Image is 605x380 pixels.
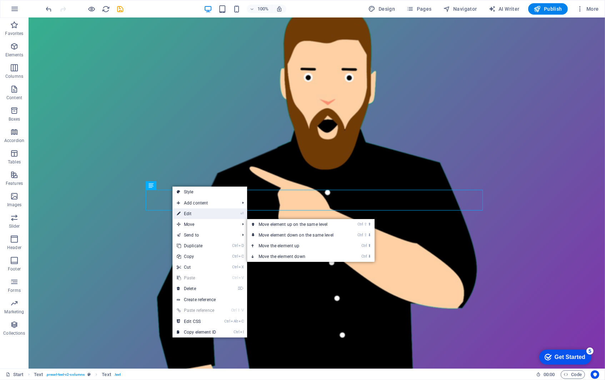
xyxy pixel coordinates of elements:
a: CtrlXCut [172,262,220,273]
a: CtrlICopy element ID [172,327,220,338]
i: Ctrl [231,308,237,313]
p: Elements [5,52,24,58]
a: CtrlDDuplicate [172,240,220,251]
i: ⌦ [238,286,244,291]
p: Footer [8,266,21,272]
i: Ctrl [357,233,363,237]
p: Boxes [9,116,20,122]
i: D [239,243,244,248]
a: Send to [172,230,236,240]
h6: Session time [536,370,555,379]
span: 00 00 [544,370,555,379]
a: Ctrl⇧⬇Move element down on the same level [247,230,348,240]
span: AI Writer [489,5,520,12]
button: save [116,5,125,13]
i: ⇧ [237,308,241,313]
i: Save (Ctrl+S) [116,5,125,13]
i: ⏎ [240,211,244,216]
a: Style [172,187,247,197]
p: Columns [5,74,23,79]
span: Code [564,370,582,379]
a: ⌦Delete [172,283,220,294]
p: Header [7,245,21,250]
i: Ctrl [361,243,367,248]
nav: breadcrumb [34,370,121,379]
p: Content [6,95,22,101]
i: Ctrl [234,330,239,334]
a: Ctrl⇧VPaste reference [172,305,220,316]
p: Slider [9,223,20,229]
span: Add content [172,198,236,208]
button: AI Writer [486,3,522,15]
a: Create reference [172,294,247,305]
button: Usercentrics [591,370,599,379]
i: Ctrl [232,254,238,259]
p: Favorites [5,31,23,36]
button: Publish [528,3,568,15]
i: C [239,319,244,324]
i: V [241,308,244,313]
i: This element is a customizable preset [87,373,91,376]
i: Reload page [102,5,110,13]
i: Ctrl [232,243,238,248]
i: ⬆ [368,222,371,227]
i: Ctrl [361,254,367,259]
i: Alt [231,319,238,324]
i: ⬆ [368,243,371,248]
span: : [549,372,550,377]
p: Marketing [4,309,24,315]
i: Ctrl [357,222,363,227]
span: Pages [406,5,431,12]
div: Get Started [21,8,52,14]
span: Move [172,219,236,230]
p: Features [6,181,23,186]
button: Code [561,370,585,379]
span: More [576,5,599,12]
i: Ctrl [232,275,238,280]
span: Click to select. Double-click to edit [34,370,43,379]
i: X [239,265,244,269]
i: Ctrl [225,319,230,324]
i: I [240,330,244,334]
a: CtrlAltCEdit CSS [172,316,220,327]
p: Images [7,202,22,208]
p: Forms [8,288,21,293]
a: Ctrl⇧⬆Move element up on the same level [247,219,348,230]
button: Click here to leave preview mode and continue editing [87,5,96,13]
i: C [239,254,244,259]
span: Publish [534,5,562,12]
button: More [574,3,602,15]
p: Accordion [4,138,24,143]
i: ⇧ [364,222,367,227]
i: ⬇ [368,254,371,259]
i: V [239,275,244,280]
button: Design [366,3,398,15]
button: 100% [247,5,272,13]
i: On resize automatically adjust zoom level to fit chosen device. [276,6,282,12]
span: Navigator [443,5,477,12]
span: Click to select. Double-click to edit [102,370,111,379]
a: Ctrl⬆Move the element up [247,240,348,251]
p: Collections [3,330,25,336]
a: CtrlVPaste [172,273,220,283]
a: Ctrl⬇Move the element down [247,251,348,262]
p: Tables [8,159,21,165]
i: Undo: Change text (Ctrl+Z) [45,5,53,13]
button: Pages [404,3,434,15]
button: reload [102,5,110,13]
a: Click to cancel selection. Double-click to open Pages [6,370,24,379]
button: undo [45,5,53,13]
div: 5 [53,1,60,9]
button: Navigator [440,3,480,15]
a: ⏎Edit [172,208,220,219]
i: Ctrl [232,265,238,269]
i: ⇧ [364,233,367,237]
i: ⬇ [368,233,371,237]
span: Design [369,5,395,12]
a: CtrlCCopy [172,251,220,262]
div: Get Started 5 items remaining, 0% complete [6,4,58,19]
span: . preset-text-v2-columns [46,370,85,379]
h6: 100% [257,5,269,13]
span: . text [114,370,121,379]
